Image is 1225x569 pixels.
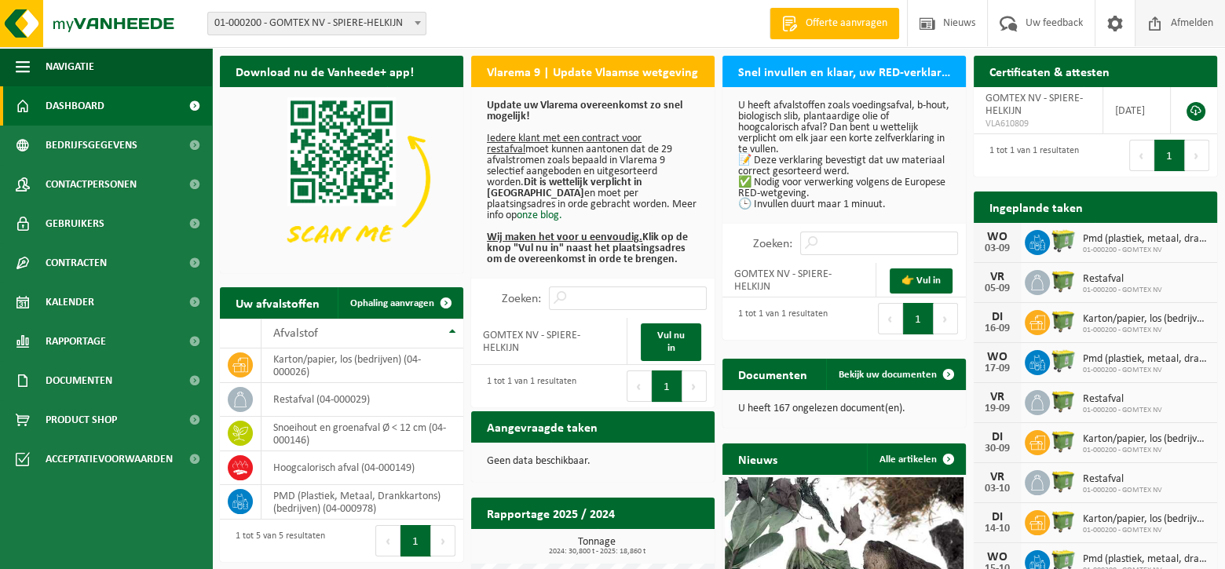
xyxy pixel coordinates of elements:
a: onze blog. [517,210,562,221]
span: Acceptatievoorwaarden [46,440,173,479]
td: karton/papier, los (bedrijven) (04-000026) [261,348,463,383]
label: Zoeken: [753,238,792,250]
img: WB-1100-HPE-GN-50 [1050,508,1077,534]
span: Navigatie [46,47,94,86]
img: WB-1100-HPE-GN-50 [1050,268,1077,294]
div: DI [982,431,1013,443]
a: Bekijk uw documenten [826,359,964,390]
span: Restafval [1083,393,1162,406]
label: Zoeken: [502,293,541,305]
div: 16-09 [982,323,1013,334]
span: Afvalstof [273,327,318,340]
span: Dashboard [46,86,104,126]
span: Gebruikers [46,204,104,243]
u: Iedere klant met een contract voor restafval [487,133,642,155]
span: Ophaling aanvragen [350,298,434,308]
button: 1 [1154,140,1185,171]
h2: Uw afvalstoffen [220,287,335,318]
span: 01-000200 - GOMTEX NV [1083,526,1209,535]
img: WB-1100-HPE-GN-50 [1050,388,1077,414]
span: 01-000200 - GOMTEX NV [1083,446,1209,455]
span: Bedrijfsgegevens [46,126,137,165]
div: 1 tot 1 van 1 resultaten [730,301,828,336]
button: Next [934,303,958,334]
td: restafval (04-000029) [261,383,463,417]
button: 1 [652,370,682,402]
span: 01-000200 - GOMTEX NV [1083,246,1209,255]
span: Pmd (plastiek, metaal, drankkartons) (bedrijven) [1083,233,1209,246]
div: 03-09 [982,243,1013,254]
div: 1 tot 5 van 5 resultaten [228,523,325,558]
h2: Aangevraagde taken [471,411,613,442]
button: Previous [878,303,903,334]
span: Bekijk uw documenten [839,370,937,380]
img: WB-1100-HPE-GN-50 [1050,308,1077,334]
span: Karton/papier, los (bedrijven) [1083,313,1209,326]
div: 19-09 [982,403,1013,414]
div: 14-10 [982,523,1013,534]
div: 1 tot 1 van 1 resultaten [982,138,1079,173]
span: Pmd (plastiek, metaal, drankkartons) (bedrijven) [1083,553,1209,566]
button: Next [682,370,707,402]
p: Geen data beschikbaar. [487,456,699,467]
span: 01-000200 - GOMTEX NV [1083,326,1209,335]
h2: Snel invullen en klaar, uw RED-verklaring voor 2025 [722,56,966,86]
h2: Download nu de Vanheede+ app! [220,56,430,86]
img: WB-1100-HPE-GN-50 [1050,428,1077,454]
b: Update uw Vlarema overeenkomst zo snel mogelijk! [487,100,682,122]
span: 01-000200 - GOMTEX NV [1083,406,1162,415]
a: 👉 Vul in [890,268,953,294]
div: VR [982,271,1013,283]
h2: Ingeplande taken [974,191,1099,222]
td: GOMTEX NV - SPIERE-HELKIJN [722,263,876,297]
span: Karton/papier, los (bedrijven) [1083,433,1209,446]
div: 03-10 [982,483,1013,494]
span: 01-000200 - GOMTEX NV - SPIERE-HELKIJN [207,12,426,35]
td: hoogcalorisch afval (04-000149) [261,451,463,485]
td: snoeihout en groenafval Ø < 12 cm (04-000146) [261,417,463,451]
div: DI [982,511,1013,523]
div: DI [982,311,1013,323]
a: Offerte aanvragen [770,8,899,39]
span: Restafval [1083,273,1162,286]
h2: Vlarema 9 | Update Vlaamse wetgeving [471,56,714,86]
button: Previous [1129,140,1154,171]
span: 01-000200 - GOMTEX NV [1083,366,1209,375]
img: WB-0660-HPE-GN-51 [1050,228,1077,254]
div: WO [982,231,1013,243]
span: 01-000200 - GOMTEX NV - SPIERE-HELKIJN [208,13,426,35]
span: GOMTEX NV - SPIERE-HELKIJN [985,93,1083,117]
span: 01-000200 - GOMTEX NV [1083,486,1162,495]
span: 01-000200 - GOMTEX NV [1083,286,1162,295]
button: 1 [400,525,431,556]
span: Rapportage [46,322,106,361]
span: Product Shop [46,400,117,440]
span: Kalender [46,283,94,322]
div: 05-09 [982,283,1013,294]
p: moet kunnen aantonen dat de 29 afvalstromen zoals bepaald in Vlarema 9 selectief aangeboden en ui... [487,100,699,265]
span: VLA610809 [985,118,1091,130]
h2: Documenten [722,359,823,389]
b: Klik op de knop "Vul nu in" naast het plaatsingsadres om de overeenkomst in orde te brengen. [487,232,688,265]
button: Previous [627,370,652,402]
div: 17-09 [982,363,1013,374]
div: WO [982,551,1013,564]
img: WB-0660-HPE-GN-51 [1050,348,1077,374]
h2: Certificaten & attesten [974,56,1125,86]
span: Contracten [46,243,107,283]
span: Contactpersonen [46,165,137,204]
h2: Rapportage 2025 / 2024 [471,498,631,528]
span: Pmd (plastiek, metaal, drankkartons) (bedrijven) [1083,353,1209,366]
a: Vul nu in [641,323,701,361]
td: [DATE] [1103,87,1171,134]
p: U heeft afvalstoffen zoals voedingsafval, b-hout, biologisch slib, plantaardige olie of hoogcalor... [738,100,950,210]
button: 1 [903,303,934,334]
img: Download de VHEPlus App [220,87,463,270]
div: 1 tot 1 van 1 resultaten [479,369,576,403]
div: VR [982,471,1013,483]
div: WO [982,351,1013,363]
h3: Tonnage [479,537,715,556]
td: PMD (Plastiek, Metaal, Drankkartons) (bedrijven) (04-000978) [261,485,463,520]
img: WB-1100-HPE-GN-50 [1050,468,1077,494]
button: Next [431,525,455,556]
